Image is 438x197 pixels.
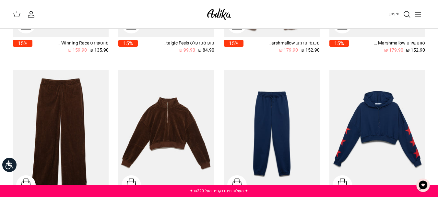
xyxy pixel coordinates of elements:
span: 152.90 ₪ [406,47,425,54]
button: Toggle menu [411,7,425,21]
span: 179.90 ₪ [384,47,403,54]
a: 15% [13,40,32,54]
span: 15% [329,40,349,47]
div: סווטשירט Walking On Marshmallow [373,40,425,47]
a: 15% [224,40,243,54]
a: סווטשירט Walking On Marshmallow 152.90 ₪ 179.90 ₪ [349,40,425,54]
div: סווטשירט Winning Race אוברסייז [57,40,109,47]
a: ✦ משלוח חינם בקנייה מעל ₪220 ✦ [190,188,248,194]
img: Adika IL [205,6,233,22]
span: 15% [118,40,138,47]
span: 99.90 ₪ [179,47,195,54]
div: מכנסי טרנינג Walking On Marshmallow [268,40,320,47]
div: טופ סטרפלס Nostalgic Feels קורדרוי [162,40,214,47]
a: 15% [329,40,349,54]
button: צ'אט [413,176,433,195]
span: 15% [224,40,243,47]
span: 15% [13,40,32,47]
a: טופ סטרפלס Nostalgic Feels קורדרוי 84.90 ₪ 99.90 ₪ [138,40,214,54]
a: 15% [118,40,138,54]
span: 84.90 ₪ [198,47,214,54]
span: 135.90 ₪ [89,47,109,54]
span: חיפוש [388,11,399,17]
a: חיפוש [388,10,411,18]
a: מכנסי טרנינג Walking On Marshmallow 152.90 ₪ 179.90 ₪ [243,40,320,54]
a: סווטשירט Winning Race אוברסייז 135.90 ₪ 159.90 ₪ [32,40,109,54]
span: 159.90 ₪ [68,47,87,54]
span: 179.90 ₪ [279,47,298,54]
span: 152.90 ₪ [301,47,320,54]
a: החשבון שלי [27,10,38,18]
